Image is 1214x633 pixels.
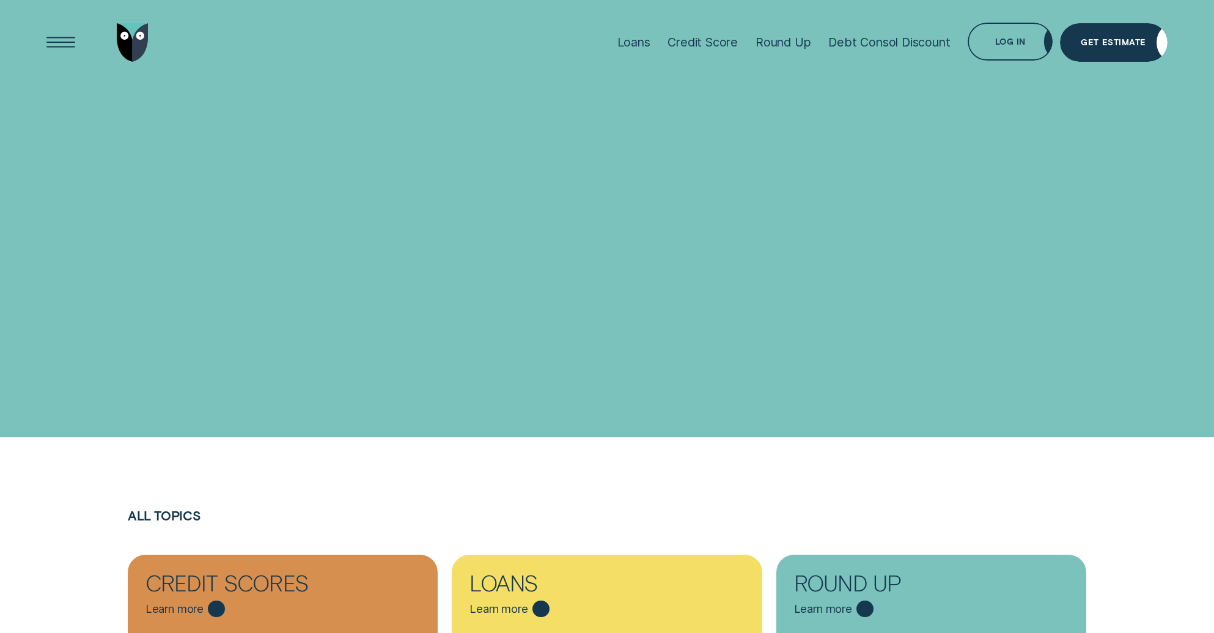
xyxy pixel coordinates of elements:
div: Debt Consol Discount [828,35,950,50]
div: Credit Score [668,35,738,50]
a: Get Estimate [1060,23,1168,61]
div: Round Up [756,35,811,50]
span: Learn more [794,602,852,616]
button: Log in [968,23,1053,61]
button: Open Menu [42,23,79,61]
img: Wisr [117,23,149,61]
div: Loans [617,35,650,50]
div: Loans [469,572,639,601]
span: Learn more [469,602,528,616]
span: Learn more [145,602,204,616]
div: Credit Scores [145,572,315,601]
h2: All Topics [128,508,1086,555]
h4: How can we help you? [46,181,1167,360]
div: Round Up [794,572,964,601]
